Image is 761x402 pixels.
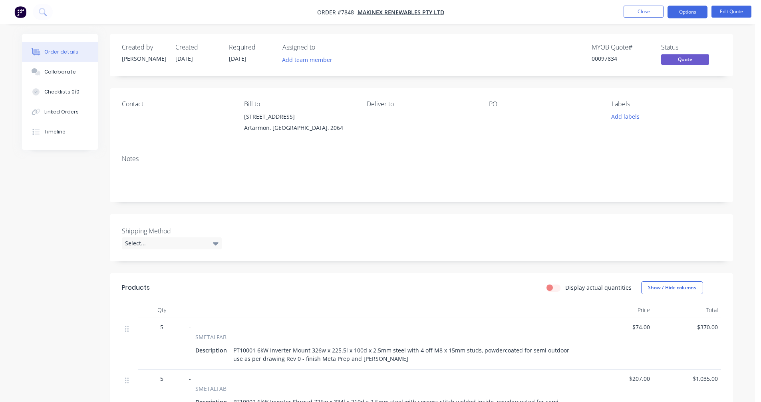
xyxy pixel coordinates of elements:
[282,44,362,51] div: Assigned to
[661,54,709,64] span: Quote
[244,111,354,122] div: [STREET_ADDRESS]
[195,333,227,341] span: SMETALFAB
[195,344,230,356] div: Description
[175,44,219,51] div: Created
[44,108,79,115] div: Linked Orders
[244,100,354,108] div: Bill to
[592,44,652,51] div: MYOB Quote #
[189,375,191,382] span: -
[122,54,166,63] div: [PERSON_NAME]
[229,44,273,51] div: Required
[585,302,653,318] div: Price
[44,48,78,56] div: Order details
[588,374,650,383] span: $207.00
[122,100,231,108] div: Contact
[661,44,721,51] div: Status
[44,68,76,76] div: Collaborate
[195,384,227,393] span: SMETALFAB
[565,283,632,292] label: Display actual quantities
[641,281,703,294] button: Show / Hide columns
[138,302,186,318] div: Qty
[14,6,26,18] img: Factory
[592,54,652,63] div: 00097834
[653,302,721,318] div: Total
[189,323,191,331] span: -
[489,100,598,108] div: PO
[230,344,576,364] div: PT10001 6kW Inverter Mount 326w x 225.5l x 100d x 2.5mm steel with 4 off M8 x 15mm studs, powderc...
[607,111,644,122] button: Add labels
[44,128,66,135] div: Timeline
[661,54,709,66] button: Quote
[244,122,354,133] div: Artarmon, [GEOGRAPHIC_DATA], 2064
[367,100,476,108] div: Deliver to
[22,82,98,102] button: Checklists 0/0
[122,44,166,51] div: Created by
[22,42,98,62] button: Order details
[358,8,444,16] a: Makinex Renewables Pty Ltd
[317,8,358,16] span: Order #7848 -
[244,111,354,137] div: [STREET_ADDRESS]Artarmon, [GEOGRAPHIC_DATA], 2064
[122,226,222,236] label: Shipping Method
[22,122,98,142] button: Timeline
[122,283,150,293] div: Products
[656,374,718,383] span: $1,035.00
[122,155,721,163] div: Notes
[22,62,98,82] button: Collaborate
[122,237,222,249] div: Select...
[22,102,98,122] button: Linked Orders
[668,6,707,18] button: Options
[588,323,650,331] span: $74.00
[612,100,721,108] div: Labels
[160,323,163,331] span: 5
[624,6,664,18] button: Close
[656,323,718,331] span: $370.00
[160,374,163,383] span: 5
[282,54,337,65] button: Add team member
[711,6,751,18] button: Edit Quote
[175,55,193,62] span: [DATE]
[278,54,337,65] button: Add team member
[44,88,79,96] div: Checklists 0/0
[229,55,246,62] span: [DATE]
